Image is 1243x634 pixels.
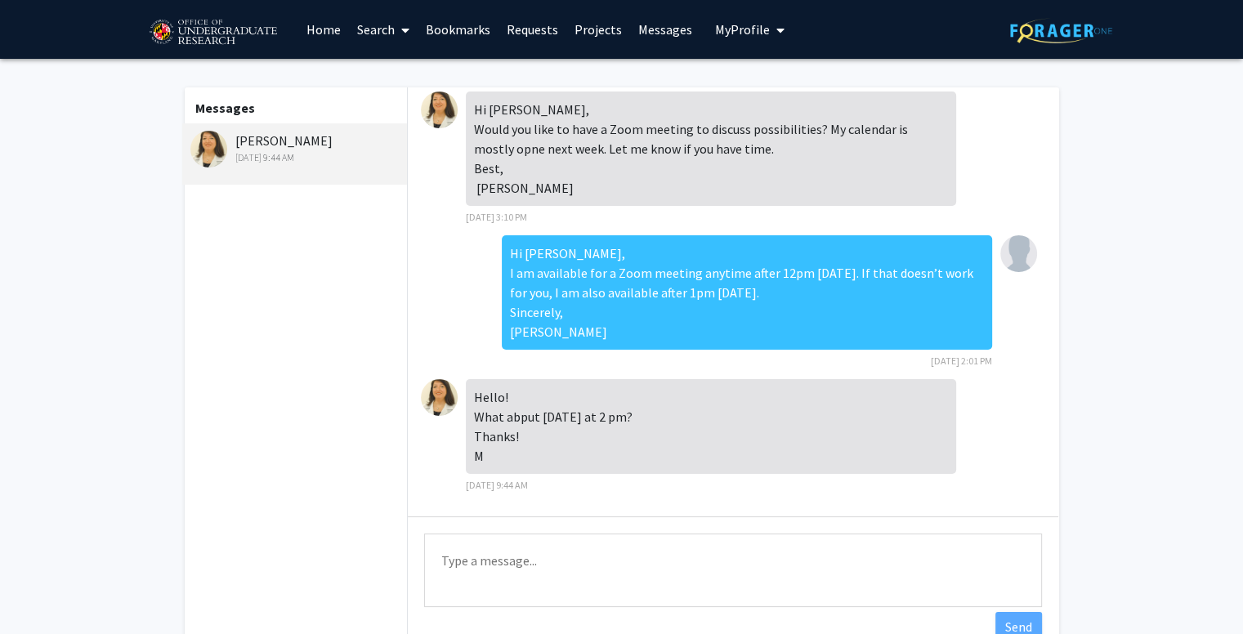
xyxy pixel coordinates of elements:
a: Bookmarks [418,1,499,58]
a: Messages [630,1,700,58]
img: ForagerOne Logo [1010,18,1112,43]
img: Mai-Trang Pham [1000,235,1037,272]
img: Magaly Toro [190,131,227,167]
a: Requests [499,1,566,58]
a: Home [298,1,349,58]
span: [DATE] 9:44 AM [466,479,528,491]
div: [PERSON_NAME] [190,131,404,165]
iframe: Chat [12,560,69,622]
a: Projects [566,1,630,58]
div: Hi [PERSON_NAME], I am available for a Zoom meeting anytime after 12pm [DATE]. If that doesn’t wo... [502,235,992,350]
img: Magaly Toro [421,92,458,128]
span: My Profile [715,21,770,38]
img: Magaly Toro [421,379,458,416]
a: Search [349,1,418,58]
div: [DATE] 9:44 AM [190,150,404,165]
div: Hi [PERSON_NAME], Would you like to have a Zoom meeting to discuss possibilities? My calendar is ... [466,92,956,206]
textarea: Message [424,534,1042,607]
span: [DATE] 2:01 PM [931,355,992,367]
span: [DATE] 3:10 PM [466,211,527,223]
img: University of Maryland Logo [144,12,282,53]
div: Hello! What abput [DATE] at 2 pm? Thanks! M [466,379,956,474]
b: Messages [195,100,255,116]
